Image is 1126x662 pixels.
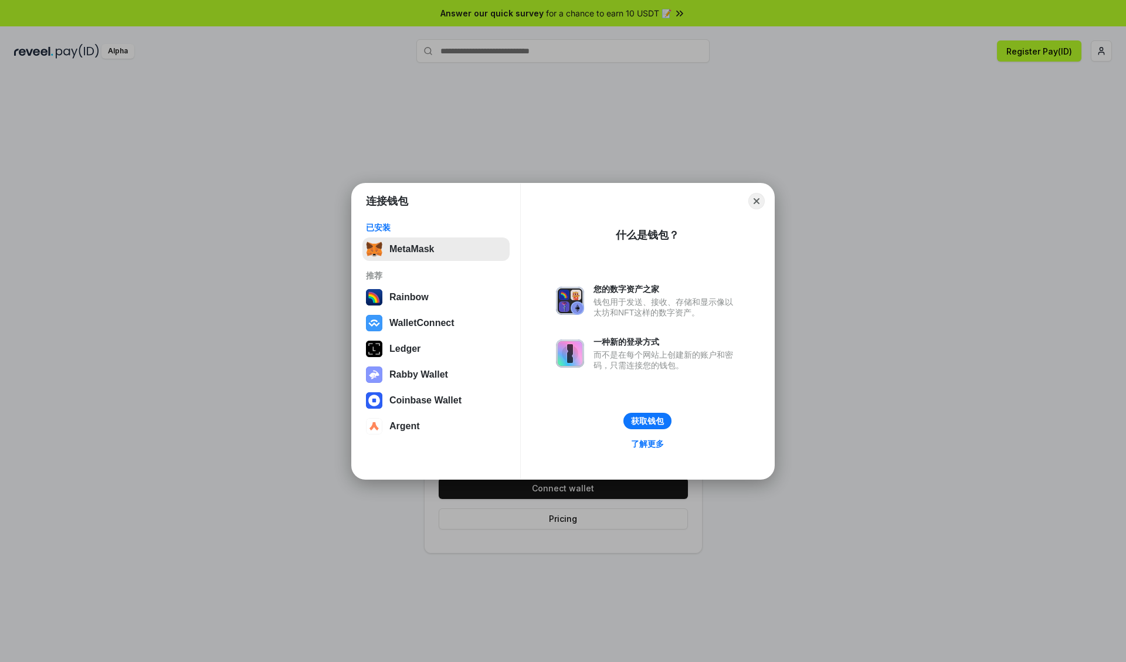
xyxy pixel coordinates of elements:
[389,369,448,380] div: Rabby Wallet
[748,193,765,209] button: Close
[593,297,739,318] div: 钱包用于发送、接收、存储和显示像以太坊和NFT这样的数字资产。
[362,237,510,261] button: MetaMask
[593,284,739,294] div: 您的数字资产之家
[366,222,506,233] div: 已安装
[389,344,420,354] div: Ledger
[631,416,664,426] div: 获取钱包
[362,389,510,412] button: Coinbase Wallet
[556,287,584,315] img: svg+xml,%3Csvg%20xmlns%3D%22http%3A%2F%2Fwww.w3.org%2F2000%2Fsvg%22%20fill%3D%22none%22%20viewBox...
[389,395,462,406] div: Coinbase Wallet
[362,363,510,386] button: Rabby Wallet
[624,436,671,451] a: 了解更多
[389,421,420,432] div: Argent
[362,337,510,361] button: Ledger
[366,392,382,409] img: svg+xml,%3Csvg%20width%3D%2228%22%20height%3D%2228%22%20viewBox%3D%220%200%2028%2028%22%20fill%3D...
[362,286,510,309] button: Rainbow
[556,340,584,368] img: svg+xml,%3Csvg%20xmlns%3D%22http%3A%2F%2Fwww.w3.org%2F2000%2Fsvg%22%20fill%3D%22none%22%20viewBox...
[593,349,739,371] div: 而不是在每个网站上创建新的账户和密码，只需连接您的钱包。
[366,289,382,305] img: svg+xml,%3Csvg%20width%3D%22120%22%20height%3D%22120%22%20viewBox%3D%220%200%20120%20120%22%20fil...
[389,318,455,328] div: WalletConnect
[366,418,382,434] img: svg+xml,%3Csvg%20width%3D%2228%22%20height%3D%2228%22%20viewBox%3D%220%200%2028%2028%22%20fill%3D...
[366,194,408,208] h1: 连接钱包
[366,341,382,357] img: svg+xml,%3Csvg%20xmlns%3D%22http%3A%2F%2Fwww.w3.org%2F2000%2Fsvg%22%20width%3D%2228%22%20height%3...
[389,244,434,254] div: MetaMask
[366,315,382,331] img: svg+xml,%3Csvg%20width%3D%2228%22%20height%3D%2228%22%20viewBox%3D%220%200%2028%2028%22%20fill%3D...
[623,413,671,429] button: 获取钱包
[366,270,506,281] div: 推荐
[631,439,664,449] div: 了解更多
[616,228,679,242] div: 什么是钱包？
[593,337,739,347] div: 一种新的登录方式
[362,415,510,438] button: Argent
[389,292,429,303] div: Rainbow
[366,241,382,257] img: svg+xml,%3Csvg%20fill%3D%22none%22%20height%3D%2233%22%20viewBox%3D%220%200%2035%2033%22%20width%...
[362,311,510,335] button: WalletConnect
[366,366,382,383] img: svg+xml,%3Csvg%20xmlns%3D%22http%3A%2F%2Fwww.w3.org%2F2000%2Fsvg%22%20fill%3D%22none%22%20viewBox...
